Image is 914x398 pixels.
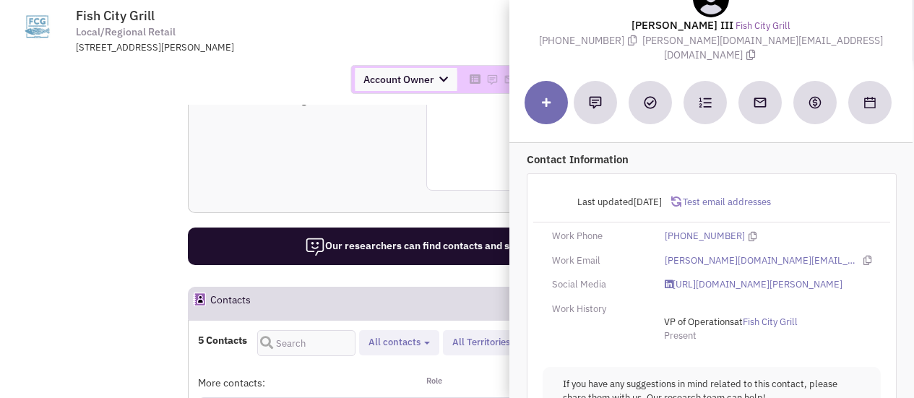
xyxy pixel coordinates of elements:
[76,41,453,55] div: [STREET_ADDRESS][PERSON_NAME]
[417,376,527,390] div: Role
[642,34,883,62] span: [PERSON_NAME][DOMAIN_NAME][EMAIL_ADDRESS][DOMAIN_NAME]
[355,68,457,91] span: Account Owner
[486,74,498,85] img: Please add to your accounts
[452,336,510,348] span: All Territories
[644,96,657,109] img: Add a Task
[504,74,515,85] img: Please add to your accounts
[368,336,421,348] span: All contacts
[543,278,655,292] div: Social Media
[753,95,767,110] img: Send an email
[76,7,155,24] span: Fish City Grill
[364,335,434,350] button: All contacts
[808,95,822,110] img: Create a deal
[699,96,712,109] img: Subscribe to a cadence
[665,230,745,243] a: [PHONE_NUMBER]
[664,316,798,328] span: at
[76,25,176,40] span: Local/Regional Retail
[681,196,771,208] span: Test email addresses
[543,303,655,316] div: Work History
[664,329,697,342] span: Present
[448,335,524,350] button: All Territories
[743,316,798,329] a: Fish City Grill
[198,334,247,347] h4: 5 Contacts
[736,20,790,33] a: Fish City Grill
[527,152,897,167] p: Contact Information
[539,34,642,47] span: [PHONE_NUMBER]
[305,237,325,257] img: icon-researcher-20.png
[589,96,602,109] img: Add a note
[634,196,662,208] span: [DATE]
[665,278,842,292] a: [URL][DOMAIN_NAME][PERSON_NAME]
[543,189,671,216] div: Last updated
[198,376,418,390] div: More contacts:
[210,287,251,319] h2: Contacts
[864,97,876,108] img: Schedule a Meeting
[665,254,855,268] a: [PERSON_NAME][DOMAIN_NAME][EMAIL_ADDRESS][DOMAIN_NAME]
[543,254,655,268] div: Work Email
[664,316,734,328] span: VP of Operations
[631,18,733,32] lable: [PERSON_NAME] III
[543,230,655,243] div: Work Phone
[305,239,642,252] span: Our researchers can find contacts and site submission requirements
[257,330,355,356] input: Search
